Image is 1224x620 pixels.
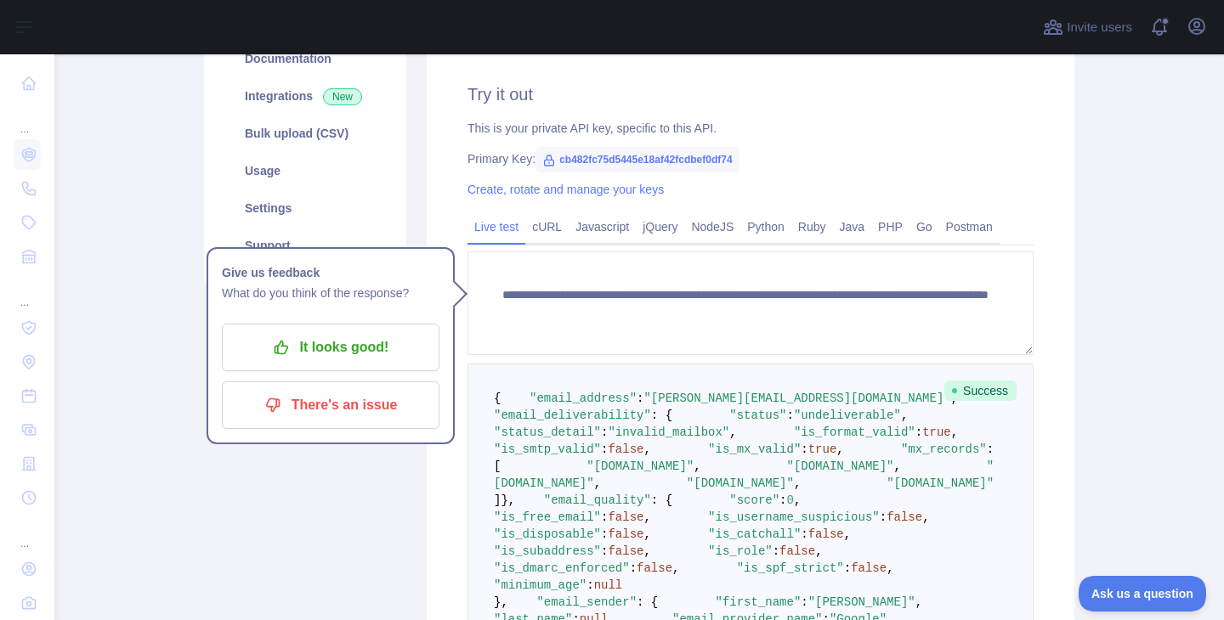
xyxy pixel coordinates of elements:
[887,476,994,490] span: "[DOMAIN_NAME]"
[224,152,386,189] a: Usage
[222,283,439,303] p: What do you think of the response?
[494,510,601,524] span: "is_free_email"
[637,595,658,609] span: : {
[779,544,815,558] span: false
[801,595,807,609] span: :
[494,493,501,507] span: ]
[787,409,794,422] span: :
[808,527,844,541] span: false
[801,527,807,541] span: :
[494,527,601,541] span: "is_disposable"
[708,510,880,524] span: "is_username_suspicious"
[844,561,851,575] span: :
[787,459,894,473] span: "[DOMAIN_NAME]"
[651,409,672,422] span: : {
[708,442,801,456] span: "is_mx_valid"
[494,578,586,592] span: "minimum_age"
[844,527,851,541] span: ,
[1079,576,1207,612] iframe: Toggle Customer Support
[729,426,736,439] span: ,
[530,392,637,405] span: "email_address"
[944,380,1017,401] span: Success
[467,213,525,240] a: Live test
[601,442,608,456] span: :
[535,147,739,172] span: cb482fc75d5445e18af42fcdbef0df74
[14,516,41,550] div: ...
[715,595,801,609] span: "first_name"
[494,426,601,439] span: "status_detail"
[467,183,664,196] a: Create, rotate and manage your keys
[608,510,643,524] span: false
[636,213,684,240] a: jQuery
[901,442,987,456] span: "mx_records"
[14,102,41,136] div: ...
[224,77,386,115] a: Integrations New
[694,459,700,473] span: ,
[922,426,951,439] span: true
[224,189,386,227] a: Settings
[536,595,637,609] span: "email_sender"
[601,426,608,439] span: :
[643,392,950,405] span: "[PERSON_NAME][EMAIL_ADDRESS][DOMAIN_NAME]"
[836,442,843,456] span: ,
[643,510,650,524] span: ,
[323,88,362,105] span: New
[915,426,922,439] span: :
[594,476,601,490] span: ,
[637,392,643,405] span: :
[494,442,601,456] span: "is_smtp_valid"
[808,595,915,609] span: "[PERSON_NAME]"
[794,426,915,439] span: "is_format_valid"
[494,561,630,575] span: "is_dmarc_enforced"
[787,493,794,507] span: 0
[1040,14,1136,41] button: Invite users
[915,595,922,609] span: ,
[608,527,643,541] span: false
[637,561,672,575] span: false
[224,115,386,152] a: Bulk upload (CSV)
[708,544,773,558] span: "is_role"
[684,213,740,240] a: NodeJS
[729,493,779,507] span: "score"
[1067,18,1132,37] span: Invite users
[815,544,822,558] span: ,
[643,442,650,456] span: ,
[467,150,1034,167] div: Primary Key:
[773,544,779,558] span: :
[494,595,508,609] span: },
[922,510,929,524] span: ,
[887,561,893,575] span: ,
[779,493,786,507] span: :
[833,213,872,240] a: Java
[222,262,439,283] h1: Give us feedback
[467,82,1034,106] h2: Try it out
[737,561,844,575] span: "is_spf_strict"
[494,392,501,405] span: {
[601,527,608,541] span: :
[525,213,569,240] a: cURL
[608,426,729,439] span: "invalid_mailbox"
[630,561,637,575] span: :
[494,409,651,422] span: "email_deliverability"
[871,213,909,240] a: PHP
[894,459,901,473] span: ,
[467,120,1034,137] div: This is your private API key, specific to this API.
[951,426,958,439] span: ,
[651,493,672,507] span: : {
[594,578,623,592] span: null
[544,493,651,507] span: "email_quality"
[909,213,939,240] a: Go
[729,409,786,422] span: "status"
[224,40,386,77] a: Documentation
[740,213,791,240] a: Python
[14,275,41,309] div: ...
[880,510,887,524] span: :
[586,578,593,592] span: :
[801,442,807,456] span: :
[791,213,833,240] a: Ruby
[608,544,643,558] span: false
[601,510,608,524] span: :
[601,544,608,558] span: :
[643,544,650,558] span: ,
[672,561,679,575] span: ,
